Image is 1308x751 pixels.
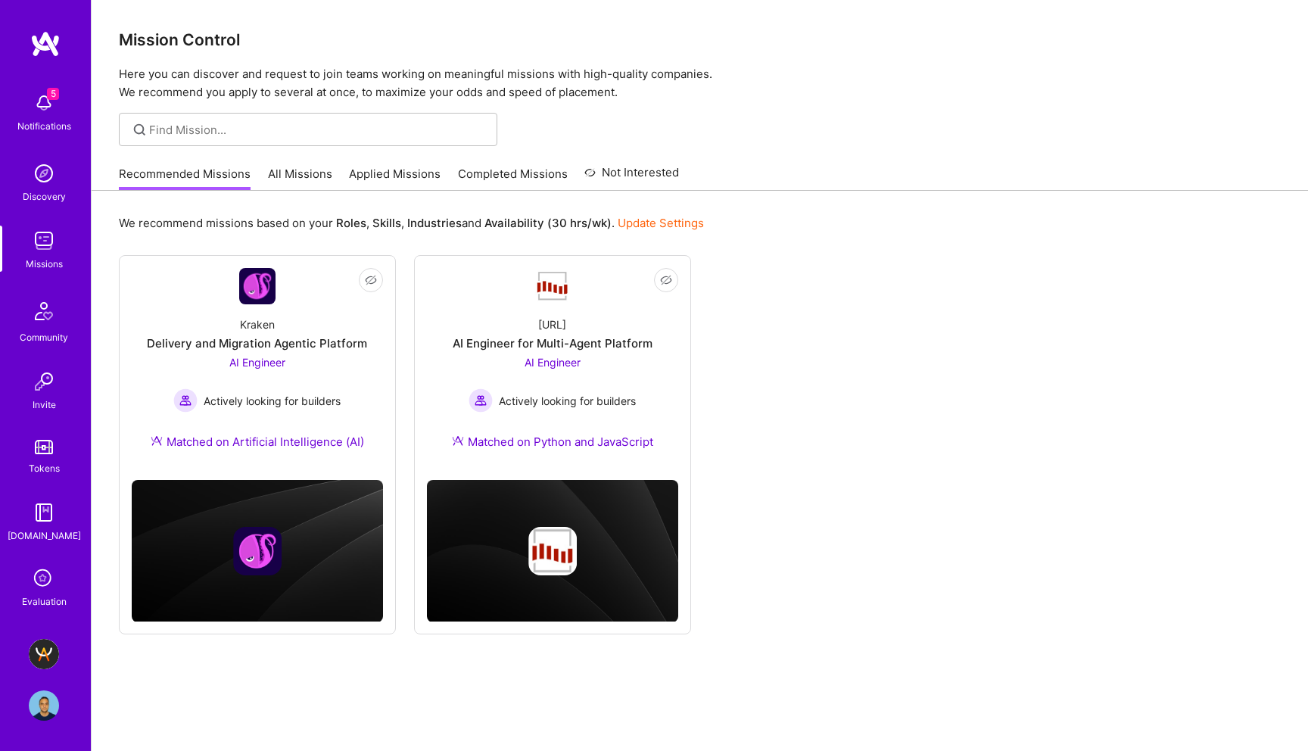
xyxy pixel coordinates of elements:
span: AI Engineer [229,356,285,369]
div: Tokens [29,460,60,476]
div: Community [20,329,68,345]
a: Company Logo[URL]AI Engineer for Multi-Agent PlatformAI Engineer Actively looking for buildersAct... [427,268,678,468]
div: [DOMAIN_NAME] [8,528,81,544]
span: Actively looking for builders [204,393,341,409]
a: Update Settings [618,216,704,230]
div: Kraken [240,316,275,332]
img: Company logo [233,527,282,575]
p: Here you can discover and request to join teams working on meaningful missions with high-quality ... [119,65,1281,101]
img: discovery [29,158,59,189]
div: AI Engineer for Multi-Agent Platform [453,335,652,351]
img: Actively looking for builders [173,388,198,413]
i: icon SearchGrey [131,121,148,139]
div: Missions [26,256,63,272]
i: icon SelectionTeam [30,565,58,594]
div: Invite [33,397,56,413]
img: cover [132,480,383,622]
i: icon EyeClosed [660,274,672,286]
h3: Mission Control [119,30,1281,49]
img: tokens [35,440,53,454]
p: We recommend missions based on your , , and . [119,215,704,231]
a: A.Team - Grow A.Team's Community & Demand [25,639,63,669]
img: Actively looking for builders [469,388,493,413]
div: Discovery [23,189,66,204]
div: Matched on Python and JavaScript [452,434,653,450]
img: Ateam Purple Icon [151,435,163,447]
img: Company Logo [239,268,276,304]
img: User Avatar [29,690,59,721]
img: bell [29,88,59,118]
div: Notifications [17,118,71,134]
img: logo [30,30,61,58]
a: Completed Missions [458,166,568,191]
i: icon EyeClosed [365,274,377,286]
a: All Missions [268,166,332,191]
input: Find Mission... [149,122,486,138]
img: cover [427,480,678,622]
img: Ateam Purple Icon [452,435,464,447]
b: Availability (30 hrs/wk) [484,216,612,230]
b: Industries [407,216,462,230]
div: Evaluation [22,594,67,609]
img: Company logo [528,527,577,575]
span: Actively looking for builders [499,393,636,409]
img: A.Team - Grow A.Team's Community & Demand [29,639,59,669]
img: Company Logo [534,270,571,302]
img: Community [26,293,62,329]
a: Not Interested [584,164,679,191]
img: teamwork [29,226,59,256]
img: guide book [29,497,59,528]
img: Invite [29,366,59,397]
span: AI Engineer [525,356,581,369]
a: User Avatar [25,690,63,721]
span: 5 [47,88,59,100]
b: Roles [336,216,366,230]
div: Matched on Artificial Intelligence (AI) [151,434,364,450]
a: Company LogoKrakenDelivery and Migration Agentic PlatformAI Engineer Actively looking for builder... [132,268,383,468]
div: Delivery and Migration Agentic Platform [147,335,367,351]
a: Applied Missions [349,166,441,191]
a: Recommended Missions [119,166,251,191]
b: Skills [372,216,401,230]
div: [URL] [538,316,566,332]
